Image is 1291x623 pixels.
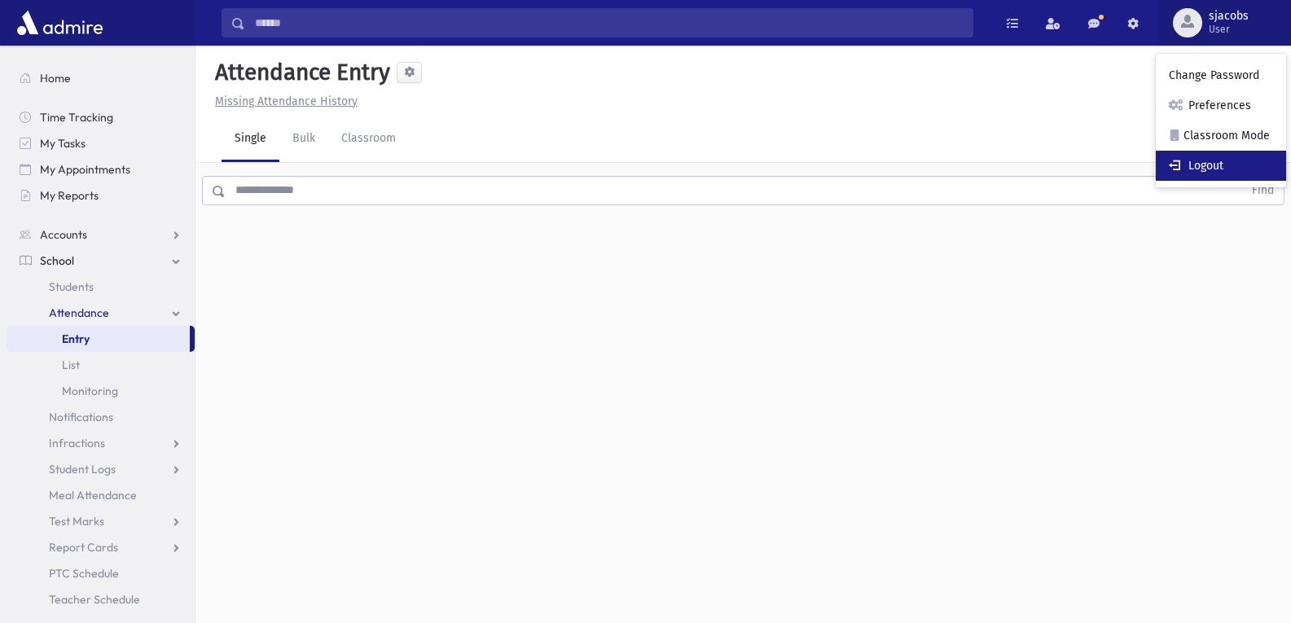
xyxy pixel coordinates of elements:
[62,358,80,372] span: List
[7,104,195,130] a: Time Tracking
[62,331,90,346] span: Entry
[7,130,195,156] a: My Tasks
[7,430,195,456] a: Infractions
[49,436,105,450] span: Infractions
[7,560,195,586] a: PTC Schedule
[40,253,74,268] span: School
[49,410,113,424] span: Notifications
[49,540,118,555] span: Report Cards
[40,71,71,86] span: Home
[209,94,358,108] a: Missing Attendance History
[245,8,973,37] input: Search
[1156,90,1286,121] a: Preferences
[7,274,195,300] a: Students
[40,188,99,203] span: My Reports
[1209,10,1249,23] span: sjacobs
[328,116,409,162] a: Classroom
[7,65,195,91] a: Home
[7,586,195,612] a: Teacher Schedule
[40,227,87,242] span: Accounts
[1209,23,1249,36] span: User
[1156,151,1286,181] a: Logout
[209,59,390,86] h5: Attendance Entry
[49,566,119,581] span: PTC Schedule
[215,94,358,108] u: Missing Attendance History
[7,300,195,326] a: Attendance
[49,514,104,529] span: Test Marks
[7,456,195,482] a: Student Logs
[49,305,109,320] span: Attendance
[7,352,195,378] a: List
[49,462,116,476] span: Student Logs
[7,378,195,404] a: Monitoring
[40,136,86,151] span: My Tasks
[49,279,94,294] span: Students
[222,116,279,162] a: Single
[7,404,195,430] a: Notifications
[7,156,195,182] a: My Appointments
[49,592,140,607] span: Teacher Schedule
[40,110,113,125] span: Time Tracking
[1156,121,1286,151] a: Classroom Mode
[1156,60,1286,90] a: Change Password
[7,248,195,274] a: School
[13,7,107,39] img: AdmirePro
[1242,177,1284,204] button: Find
[40,162,130,177] span: My Appointments
[7,482,195,508] a: Meal Attendance
[7,508,195,534] a: Test Marks
[7,326,190,352] a: Entry
[7,222,195,248] a: Accounts
[279,116,328,162] a: Bulk
[7,534,195,560] a: Report Cards
[62,384,118,398] span: Monitoring
[7,182,195,208] a: My Reports
[49,488,137,502] span: Meal Attendance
